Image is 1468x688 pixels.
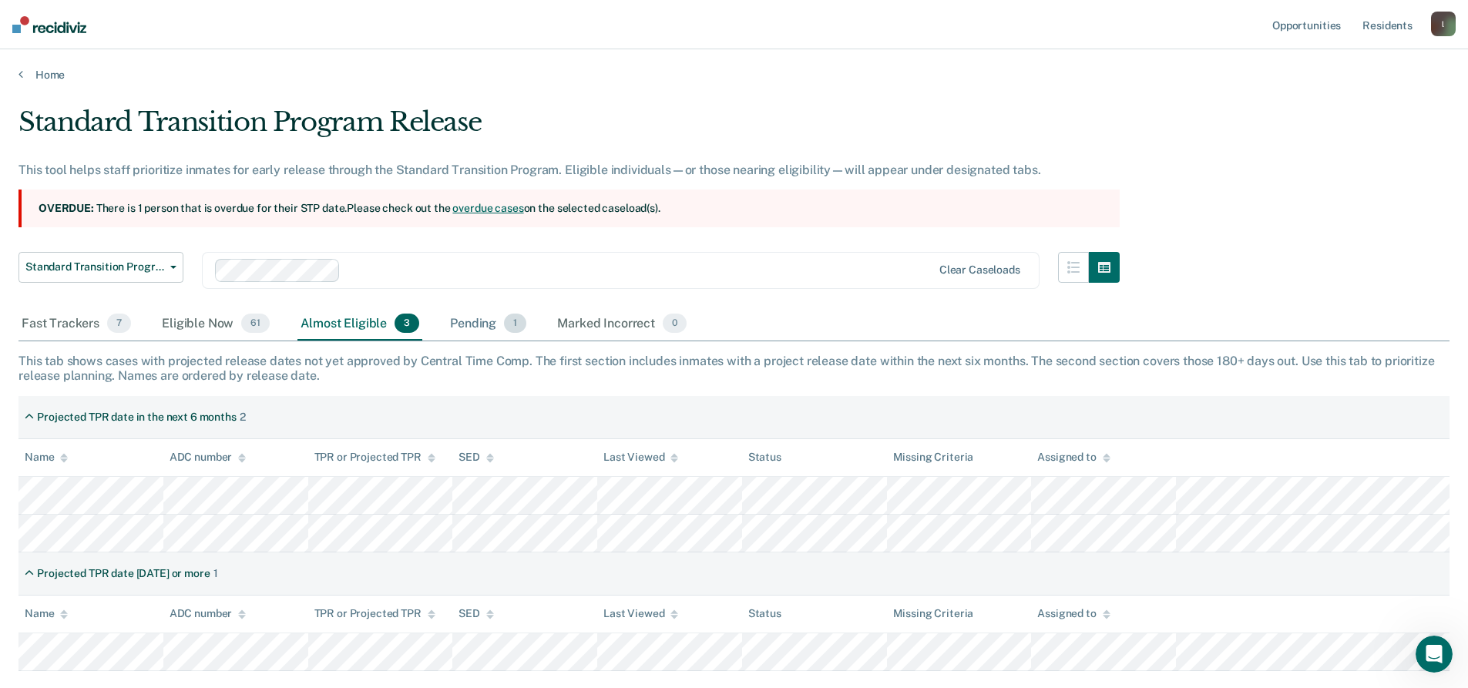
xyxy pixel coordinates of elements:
[1037,451,1110,464] div: Assigned to
[25,607,68,620] div: Name
[39,202,94,214] strong: Overdue:
[18,163,1120,177] div: This tool helps staff prioritize inmates for early release through the Standard Transition Progra...
[452,202,523,214] a: overdue cases
[603,607,678,620] div: Last Viewed
[37,411,237,424] div: Projected TPR date in the next 6 months
[159,307,273,341] div: Eligible Now61
[603,451,678,464] div: Last Viewed
[314,607,435,620] div: TPR or Projected TPR
[893,451,974,464] div: Missing Criteria
[241,314,270,334] span: 61
[1416,636,1453,673] iframe: Intercom live chat
[18,106,1120,150] div: Standard Transition Program Release
[1037,607,1110,620] div: Assigned to
[25,260,164,274] span: Standard Transition Program Release
[395,314,419,334] span: 3
[1431,12,1456,36] button: l
[459,451,494,464] div: SED
[314,451,435,464] div: TPR or Projected TPR
[170,607,247,620] div: ADC number
[18,354,1450,383] div: This tab shows cases with projected release dates not yet approved by Central Time Comp. The firs...
[18,190,1120,227] section: There is 1 person that is overdue for their STP date. Please check out the on the selected caselo...
[748,607,781,620] div: Status
[37,567,210,580] div: Projected TPR date [DATE] or more
[748,451,781,464] div: Status
[18,561,223,586] div: Projected TPR date [DATE] or more1
[297,307,422,341] div: Almost Eligible3
[25,451,68,464] div: Name
[170,451,247,464] div: ADC number
[240,411,246,424] div: 2
[459,607,494,620] div: SED
[12,16,86,33] img: Recidiviz
[18,404,252,430] div: Projected TPR date in the next 6 months2
[939,263,1020,277] div: Clear caseloads
[893,607,974,620] div: Missing Criteria
[504,314,526,334] span: 1
[107,314,131,334] span: 7
[18,68,1450,82] a: Home
[447,307,529,341] div: Pending1
[663,314,687,334] span: 0
[213,567,218,580] div: 1
[18,307,134,341] div: Fast Trackers7
[554,307,690,341] div: Marked Incorrect0
[18,252,183,283] button: Standard Transition Program Release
